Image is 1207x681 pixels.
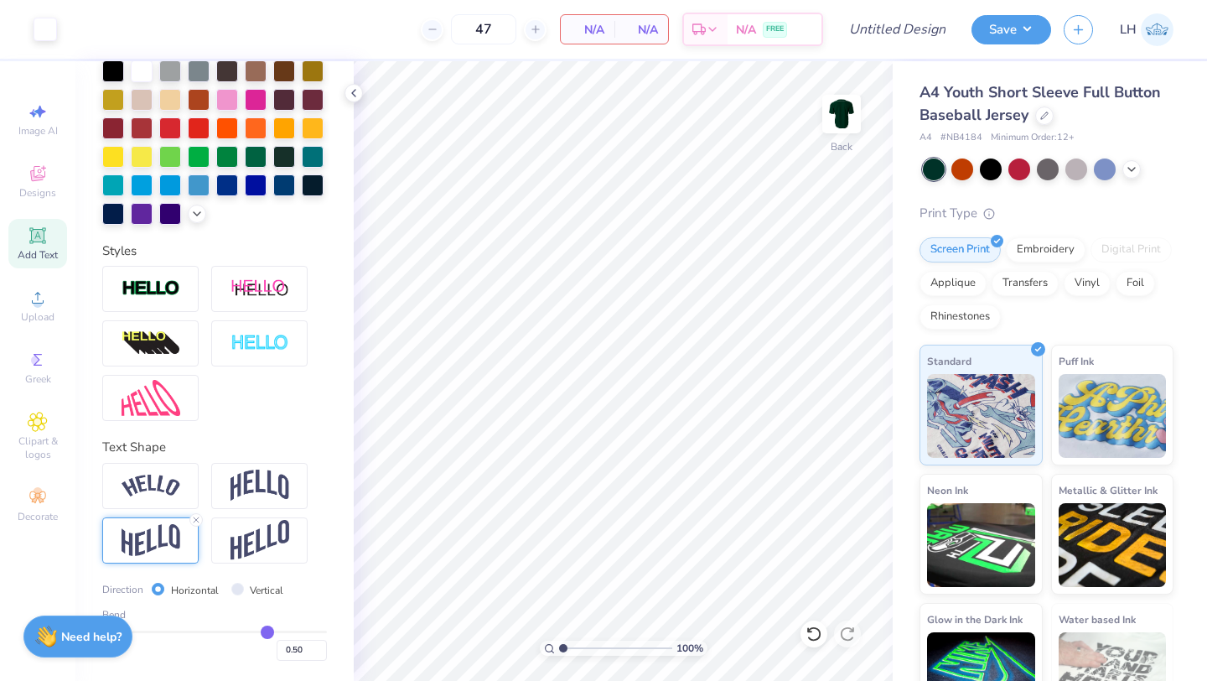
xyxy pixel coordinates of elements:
[927,611,1023,628] span: Glow in the Dark Ink
[122,380,180,416] img: Free Distort
[122,279,180,299] img: Stroke
[231,278,289,299] img: Shadow
[1120,20,1137,39] span: LH
[1006,237,1085,263] div: Embroidery
[676,641,703,656] span: 100 %
[102,582,143,597] span: Direction
[1059,481,1158,499] span: Metallic & Glitter Ink
[231,470,289,502] img: Arch
[927,481,968,499] span: Neon Ink
[122,475,180,497] img: Arc
[1059,352,1094,370] span: Puff Ink
[1064,271,1111,296] div: Vinyl
[1090,237,1172,263] div: Digital Print
[991,131,1075,145] span: Minimum Order: 12 +
[231,520,289,561] img: Rise
[25,372,51,386] span: Greek
[1141,13,1173,46] img: Lily Huttenstine
[971,15,1051,44] button: Save
[1059,611,1136,628] span: Water based Ink
[19,186,56,200] span: Designs
[766,23,784,35] span: FREE
[451,14,516,44] input: – –
[571,21,604,39] span: N/A
[18,248,58,262] span: Add Text
[1059,374,1167,458] img: Puff Ink
[18,510,58,523] span: Decorate
[831,139,852,154] div: Back
[102,242,327,261] div: Styles
[624,21,658,39] span: N/A
[736,21,756,39] span: N/A
[927,374,1035,458] img: Standard
[250,583,283,598] label: Vertical
[919,237,1001,263] div: Screen Print
[919,204,1173,223] div: Print Type
[919,82,1161,125] span: A4 Youth Short Sleeve Full Button Baseball Jersey
[8,434,67,461] span: Clipart & logos
[122,524,180,557] img: Flag
[919,131,932,145] span: A4
[940,131,982,145] span: # NB4184
[927,503,1035,587] img: Neon Ink
[825,97,858,131] img: Back
[919,271,987,296] div: Applique
[102,438,327,457] div: Text Shape
[61,629,122,645] strong: Need help?
[18,124,58,138] span: Image AI
[836,13,959,46] input: Untitled Design
[992,271,1059,296] div: Transfers
[21,310,54,324] span: Upload
[122,330,180,357] img: 3d Illusion
[1059,503,1167,587] img: Metallic & Glitter Ink
[1120,13,1173,46] a: LH
[927,352,971,370] span: Standard
[919,304,1001,330] div: Rhinestones
[171,583,219,598] label: Horizontal
[231,334,289,353] img: Negative Space
[102,607,126,622] span: Bend
[1116,271,1155,296] div: Foil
